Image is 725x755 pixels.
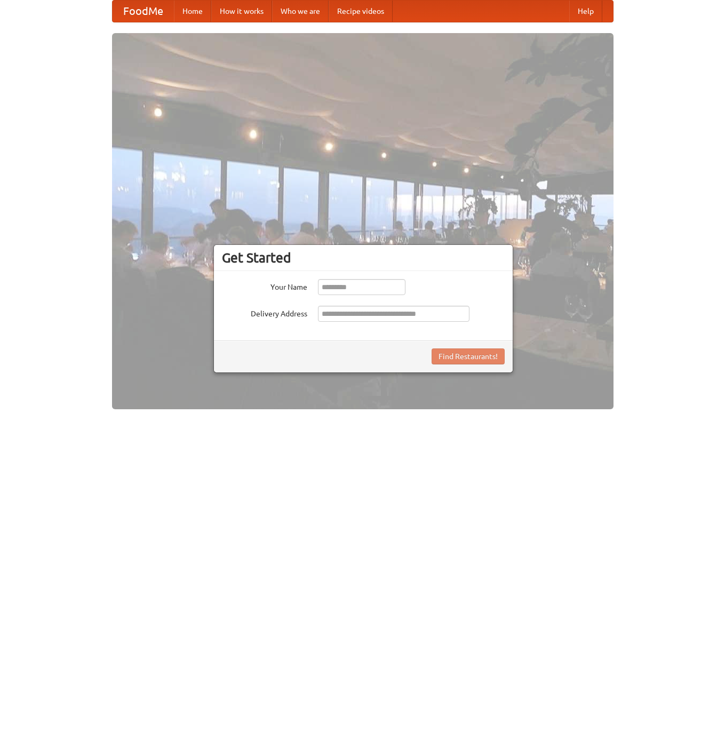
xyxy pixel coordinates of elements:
[174,1,211,22] a: Home
[222,279,307,292] label: Your Name
[222,306,307,319] label: Delivery Address
[113,1,174,22] a: FoodMe
[222,250,505,266] h3: Get Started
[272,1,329,22] a: Who we are
[432,348,505,364] button: Find Restaurants!
[569,1,602,22] a: Help
[211,1,272,22] a: How it works
[329,1,393,22] a: Recipe videos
